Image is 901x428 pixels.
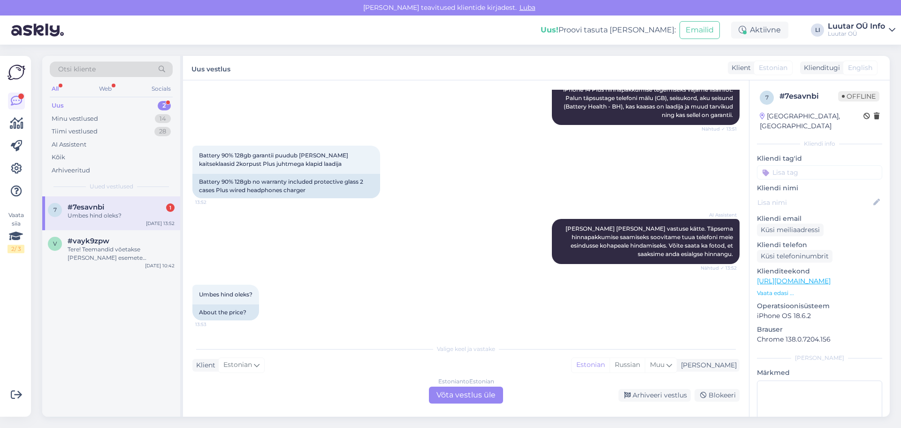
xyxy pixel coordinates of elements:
p: iPhone OS 18.6.2 [757,311,882,321]
div: [GEOGRAPHIC_DATA], [GEOGRAPHIC_DATA] [760,111,863,131]
div: Arhiveeri vestlus [618,389,691,402]
div: Estonian [572,358,610,372]
p: Brauser [757,325,882,335]
div: 28 [154,127,171,136]
span: English [848,63,872,73]
div: Proovi tasuta [PERSON_NAME]: [541,24,676,36]
div: Socials [150,83,173,95]
span: Offline [838,91,879,101]
div: Battery 90% 128gb no warranty included protective glass 2 cases Plus wired headphones charger [192,174,380,198]
p: Kliendi telefon [757,240,882,250]
span: Estonian [223,360,252,370]
div: Umbes hind oleks? [68,211,175,220]
p: Kliendi nimi [757,183,882,193]
div: 2 / 3 [8,245,24,253]
input: Lisa tag [757,165,882,179]
div: Vaata siia [8,211,24,253]
span: #7esavnbi [68,203,104,211]
div: Uus [52,101,64,110]
span: Umbes hind oleks? [199,291,252,298]
div: Tere! Teemandid võetakse [PERSON_NAME] esemete hindamisel arvesse. Teemantidega ehete puhul võime... [68,245,175,262]
div: Arhiveeritud [52,166,90,175]
div: 2 [158,101,171,110]
div: [DATE] 10:42 [145,262,175,269]
input: Lisa nimi [757,197,871,208]
p: Chrome 138.0.7204.156 [757,335,882,344]
div: 1 [166,203,175,212]
div: Klienditugi [800,63,840,73]
p: Klienditeekond [757,266,882,276]
div: Valige keel ja vastake [192,345,740,353]
span: [PERSON_NAME] [PERSON_NAME] vastuse kätte. Täpsema hinnapakkumise saamiseks soovitame tuua telefo... [565,225,734,257]
span: Battery 90% 128gb garantii puudub [PERSON_NAME] kaitseklaasid 2korpust Plus juhtmega klapid laadija [199,152,350,167]
p: Vaata edasi ... [757,289,882,297]
p: Kliendi tag'id [757,154,882,163]
div: # 7esavnbi [779,91,838,102]
span: 7 [53,206,57,213]
img: Askly Logo [8,63,25,81]
span: 7 [765,94,769,101]
div: Russian [610,358,645,372]
div: Minu vestlused [52,114,98,124]
span: Nähtud ✓ 13:52 [701,265,737,272]
div: Web [97,83,114,95]
a: Luutar OÜ InfoLuutar OÜ [828,23,895,38]
div: Kliendi info [757,140,882,148]
p: Operatsioonisüsteem [757,301,882,311]
div: All [50,83,61,95]
div: LI [811,23,824,37]
span: #vayk9zpw [68,237,109,245]
a: [URL][DOMAIN_NAME] [757,277,831,285]
p: Kliendi email [757,214,882,224]
div: [PERSON_NAME] [757,354,882,362]
b: Uus! [541,25,558,34]
div: Luutar OÜ Info [828,23,885,30]
div: 14 [155,114,171,124]
div: Tiimi vestlused [52,127,98,136]
div: Kõik [52,153,65,162]
div: AI Assistent [52,140,86,149]
span: Luba [517,3,538,12]
div: [DATE] 13:52 [146,220,175,227]
div: [PERSON_NAME] [677,360,737,370]
div: Küsi meiliaadressi [757,224,824,236]
div: Luutar OÜ [828,30,885,38]
span: 13:53 [195,321,230,328]
span: Otsi kliente [58,64,96,74]
p: Märkmed [757,368,882,378]
span: Estonian [759,63,787,73]
span: 13:52 [195,199,230,206]
div: About the price? [192,304,259,320]
div: Blokeeri [695,389,740,402]
span: v [53,240,57,247]
div: Klient [728,63,751,73]
label: Uus vestlus [191,62,230,74]
span: Muu [650,360,664,369]
span: AI Assistent [702,211,737,218]
div: Estonian to Estonian [438,377,494,386]
span: Nähtud ✓ 13:51 [702,125,737,132]
div: Võta vestlus üle [429,387,503,404]
span: Uued vestlused [90,182,133,191]
div: Klient [192,360,215,370]
div: Aktiivne [731,22,788,39]
div: Küsi telefoninumbrit [757,250,832,263]
button: Emailid [680,21,720,39]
